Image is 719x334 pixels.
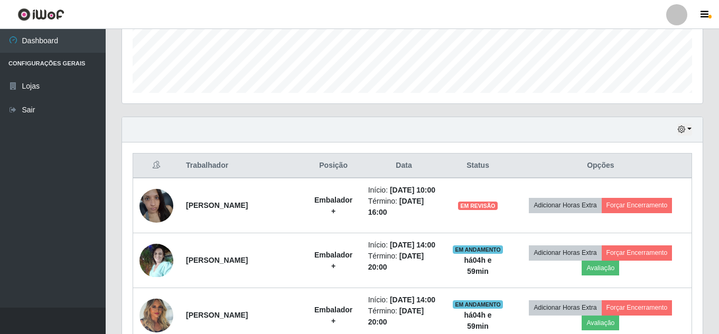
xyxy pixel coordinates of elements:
button: Forçar Encerramento [602,198,673,213]
span: EM REVISÃO [458,202,497,210]
th: Opções [510,154,692,178]
strong: Embalador + [314,196,352,215]
strong: há 04 h e 59 min [464,311,491,330]
img: 1755730683676.jpeg [139,244,173,278]
button: Forçar Encerramento [602,245,673,260]
th: Status [446,154,509,178]
th: Data [362,154,446,178]
button: Adicionar Horas Extra [529,300,601,315]
strong: [PERSON_NAME] [186,201,248,209]
li: Início: [368,185,440,196]
li: Término: [368,251,440,273]
img: 1757029049891.jpeg [139,183,173,228]
button: Avaliação [582,316,619,330]
img: CoreUI Logo [17,8,64,21]
strong: [PERSON_NAME] [186,311,248,319]
li: Término: [368,196,440,218]
button: Adicionar Horas Extra [529,198,601,213]
li: Início: [368,294,440,306]
th: Trabalhador [180,154,305,178]
th: Posição [305,154,362,178]
button: Avaliação [582,261,619,275]
span: EM ANDAMENTO [453,245,503,254]
li: Início: [368,240,440,251]
li: Término: [368,306,440,328]
button: Forçar Encerramento [602,300,673,315]
span: EM ANDAMENTO [453,300,503,309]
time: [DATE] 10:00 [390,186,435,194]
strong: há 04 h e 59 min [464,256,491,275]
strong: Embalador + [314,251,352,270]
time: [DATE] 14:00 [390,295,435,304]
time: [DATE] 14:00 [390,241,435,249]
button: Adicionar Horas Extra [529,245,601,260]
strong: Embalador + [314,306,352,325]
strong: [PERSON_NAME] [186,256,248,264]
